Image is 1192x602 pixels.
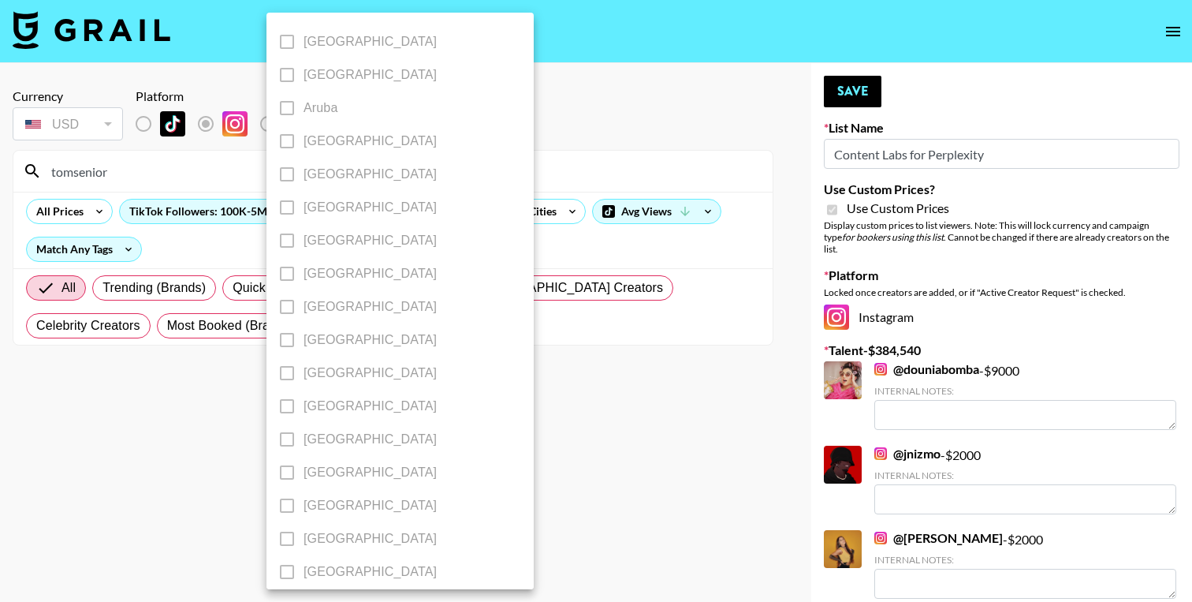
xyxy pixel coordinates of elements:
[304,529,437,548] span: [GEOGRAPHIC_DATA]
[304,231,437,250] span: [GEOGRAPHIC_DATA]
[304,32,437,51] span: [GEOGRAPHIC_DATA]
[304,297,437,316] span: [GEOGRAPHIC_DATA]
[304,430,437,449] span: [GEOGRAPHIC_DATA]
[304,198,437,217] span: [GEOGRAPHIC_DATA]
[304,364,437,383] span: [GEOGRAPHIC_DATA]
[304,397,437,416] span: [GEOGRAPHIC_DATA]
[304,496,437,515] span: [GEOGRAPHIC_DATA]
[304,264,437,283] span: [GEOGRAPHIC_DATA]
[304,563,437,581] span: [GEOGRAPHIC_DATA]
[304,65,437,84] span: [GEOGRAPHIC_DATA]
[304,165,437,184] span: [GEOGRAPHIC_DATA]
[304,463,437,482] span: [GEOGRAPHIC_DATA]
[304,132,437,151] span: [GEOGRAPHIC_DATA]
[304,331,437,350] span: [GEOGRAPHIC_DATA]
[304,99,337,118] span: Aruba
